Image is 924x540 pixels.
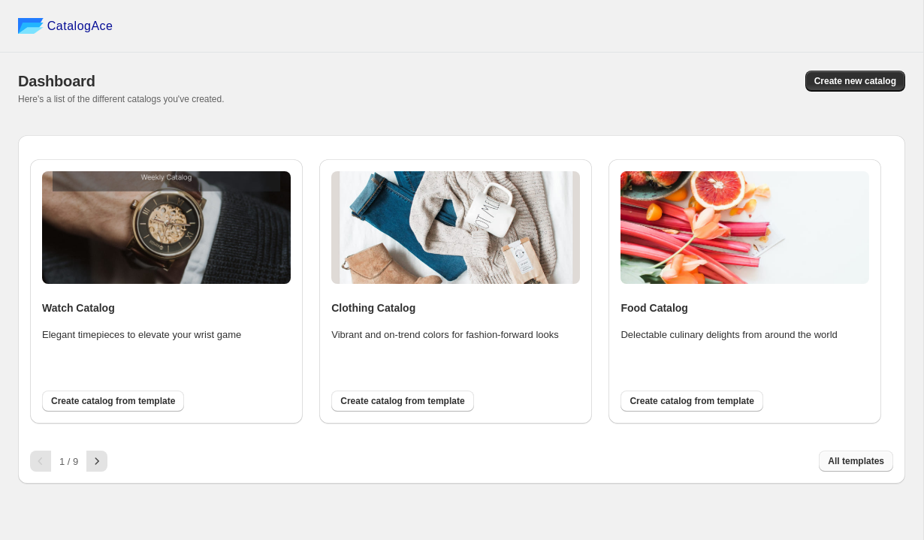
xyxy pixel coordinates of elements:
p: Elegant timepieces to elevate your wrist game [42,327,282,342]
h4: Watch Catalog [42,300,291,315]
span: Create catalog from template [51,395,175,407]
span: Create catalog from template [340,395,464,407]
img: clothing [331,171,580,284]
p: Vibrant and on-trend colors for fashion-forward looks [331,327,572,342]
h4: Food Catalog [621,300,869,315]
button: Create new catalog [805,71,905,92]
span: CatalogAce [47,19,113,34]
span: All templates [828,455,884,467]
button: All templates [819,451,893,472]
button: Create catalog from template [331,391,473,412]
img: catalog ace [18,18,44,34]
img: watch [42,171,291,284]
span: Dashboard [18,73,95,89]
span: Here's a list of the different catalogs you've created. [18,94,225,104]
button: Create catalog from template [42,391,184,412]
h4: Clothing Catalog [331,300,580,315]
span: 1 / 9 [59,456,78,467]
button: Create catalog from template [621,391,762,412]
p: Delectable culinary delights from around the world [621,327,861,342]
img: food [621,171,869,284]
span: Create catalog from template [630,395,753,407]
span: Create new catalog [814,75,896,87]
